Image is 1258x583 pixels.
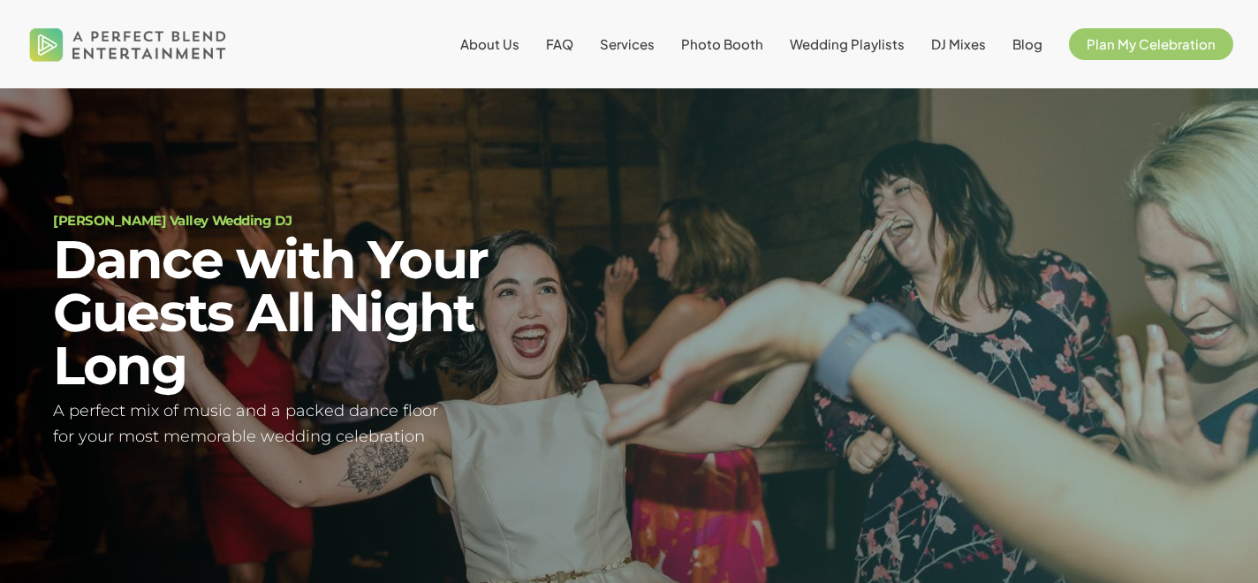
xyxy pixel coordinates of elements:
a: Photo Booth [681,37,763,51]
a: Plan My Celebration [1069,37,1233,51]
h2: Dance with Your Guests All Night Long [53,233,607,392]
a: About Us [460,37,519,51]
a: Wedding Playlists [790,37,905,51]
h5: A perfect mix of music and a packed dance floor for your most memorable wedding celebration [53,398,607,450]
a: Blog [1012,37,1042,51]
span: Wedding Playlists [790,35,905,52]
a: FAQ [546,37,573,51]
img: A Perfect Blend Entertainment [25,12,231,76]
span: Services [600,35,655,52]
h1: [PERSON_NAME] Valley Wedding DJ [53,214,607,227]
span: Blog [1012,35,1042,52]
a: Services [600,37,655,51]
a: DJ Mixes [931,37,986,51]
span: Plan My Celebration [1087,35,1216,52]
span: DJ Mixes [931,35,986,52]
span: About Us [460,35,519,52]
span: Photo Booth [681,35,763,52]
span: FAQ [546,35,573,52]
